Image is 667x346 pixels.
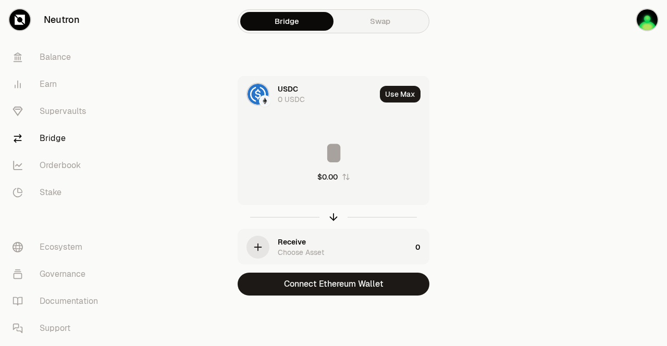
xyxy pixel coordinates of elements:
[278,84,298,94] div: USDC
[4,125,113,152] a: Bridge
[240,12,333,31] a: Bridge
[317,172,338,182] div: $0.00
[4,152,113,179] a: Orderbook
[4,234,113,261] a: Ecosystem
[4,71,113,98] a: Earn
[278,94,305,105] div: 0 USDC
[238,229,411,265] div: ReceiveChoose Asset
[380,86,421,102] button: Use Max
[238,76,376,112] div: USDC LogoEthereum LogoUSDC0 USDC
[4,44,113,71] a: Balance
[4,261,113,288] a: Governance
[4,315,113,342] a: Support
[238,273,429,296] button: Connect Ethereum Wallet
[248,84,268,105] img: USDC Logo
[333,12,427,31] a: Swap
[4,98,113,125] a: Supervaults
[637,9,658,30] img: trading
[415,229,429,265] div: 0
[4,288,113,315] a: Documentation
[238,229,429,265] button: ReceiveChoose Asset0
[278,237,306,247] div: Receive
[4,179,113,206] a: Stake
[278,247,324,258] div: Choose Asset
[260,96,269,106] img: Ethereum Logo
[317,172,350,182] button: $0.00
